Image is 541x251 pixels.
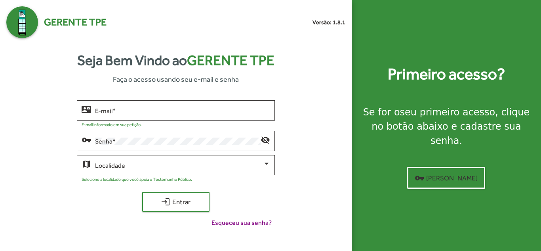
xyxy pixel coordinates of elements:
[149,195,202,209] span: Entrar
[44,15,107,30] span: Gerente TPE
[415,171,478,185] span: [PERSON_NAME]
[142,192,210,212] button: Entrar
[312,18,345,27] small: Versão: 1.8.1
[6,6,38,38] img: Logo Gerente
[113,74,239,84] span: Faça o acesso usando seu e-mail e senha
[261,135,270,144] mat-icon: visibility_off
[361,105,531,148] div: Se for o , clique no botão abaixo e cadastre sua senha.
[77,50,274,71] strong: Seja Bem Vindo ao
[82,159,91,169] mat-icon: map
[82,122,142,127] mat-hint: E-mail informado em sua petição.
[161,197,170,207] mat-icon: login
[82,177,192,182] mat-hint: Selecione a localidade que você apoia o Testemunho Público.
[400,107,495,118] strong: seu primeiro acesso
[187,52,274,68] span: Gerente TPE
[82,135,91,144] mat-icon: vpn_key
[407,167,485,189] button: [PERSON_NAME]
[211,218,272,228] span: Esqueceu sua senha?
[415,173,424,183] mat-icon: vpn_key
[388,62,505,86] strong: Primeiro acesso?
[82,104,91,114] mat-icon: contact_mail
